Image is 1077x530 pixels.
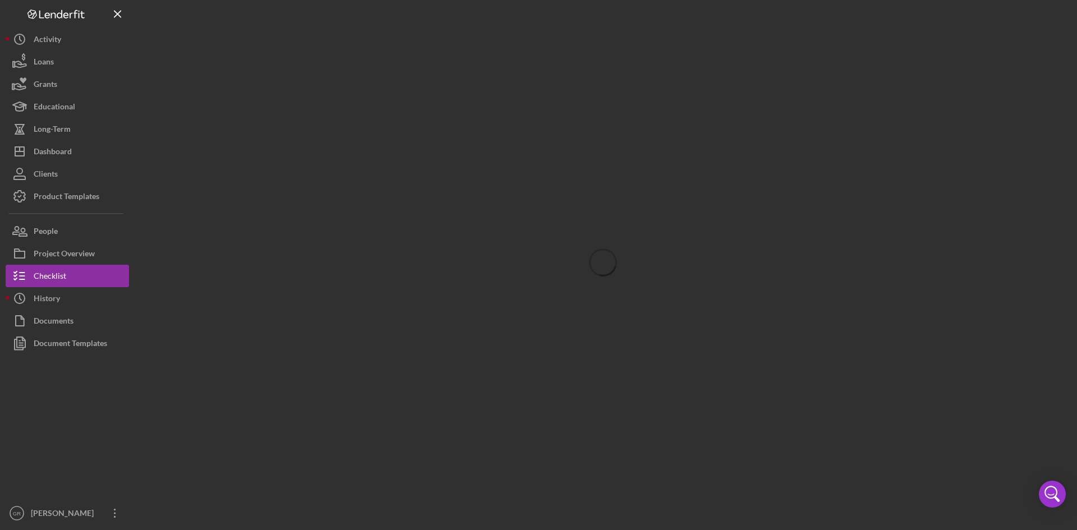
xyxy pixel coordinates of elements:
button: Clients [6,163,129,185]
button: Grants [6,73,129,95]
div: Project Overview [34,242,95,268]
button: Activity [6,28,129,50]
div: Long-Term [34,118,71,143]
div: Documents [34,310,73,335]
div: People [34,220,58,245]
div: Document Templates [34,332,107,357]
button: GR[PERSON_NAME] [6,502,129,524]
div: Clients [34,163,58,188]
div: Dashboard [34,140,72,165]
div: History [34,287,60,312]
div: Grants [34,73,57,98]
button: Dashboard [6,140,129,163]
div: Checklist [34,265,66,290]
text: GR [13,510,21,517]
div: Activity [34,28,61,53]
button: Educational [6,95,129,118]
button: History [6,287,129,310]
div: Open Intercom Messenger [1039,481,1066,508]
div: [PERSON_NAME] [28,502,101,527]
button: Documents [6,310,129,332]
button: Product Templates [6,185,129,208]
div: Educational [34,95,75,121]
button: Document Templates [6,332,129,354]
div: Loans [34,50,54,76]
button: Loans [6,50,129,73]
button: Long-Term [6,118,129,140]
div: Product Templates [34,185,99,210]
button: People [6,220,129,242]
button: Checklist [6,265,129,287]
button: Project Overview [6,242,129,265]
